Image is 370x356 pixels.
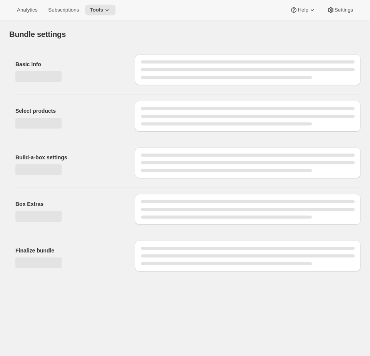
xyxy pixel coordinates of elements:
[298,7,308,13] span: Help
[44,5,84,15] button: Subscriptions
[17,7,37,13] span: Analytics
[335,7,353,13] span: Settings
[15,107,122,115] h2: Select products
[15,247,122,254] h2: Finalize bundle
[15,200,122,208] h2: Box Extras
[12,5,42,15] button: Analytics
[85,5,116,15] button: Tools
[15,154,122,161] h2: Build-a-box settings
[9,30,66,39] h1: Bundle settings
[285,5,320,15] button: Help
[322,5,358,15] button: Settings
[48,7,79,13] span: Subscriptions
[90,7,103,13] span: Tools
[15,60,122,68] h2: Basic Info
